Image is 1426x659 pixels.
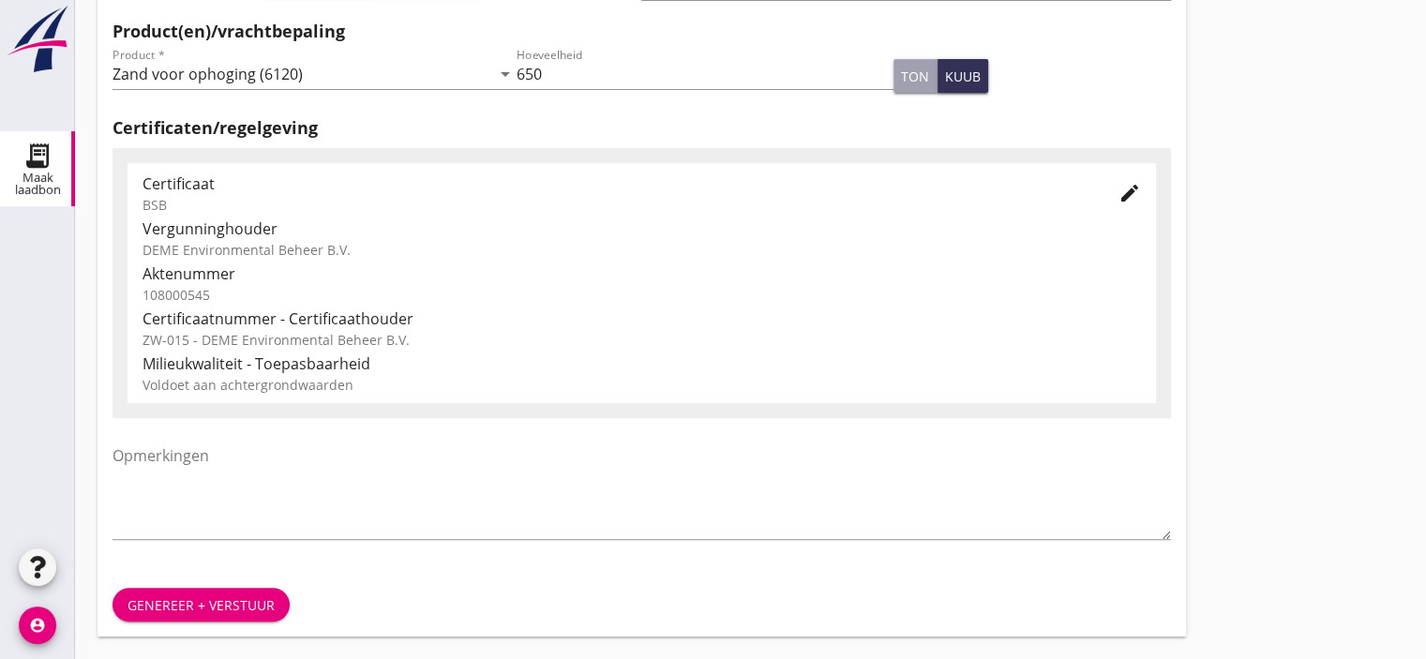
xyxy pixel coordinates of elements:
[113,59,490,89] input: Product *
[143,217,1141,240] div: Vergunninghouder
[901,67,929,86] div: ton
[143,172,1088,195] div: Certificaat
[938,59,988,93] button: kuub
[113,441,1171,539] textarea: Opmerkingen
[945,67,981,86] div: kuub
[143,375,1141,395] div: Voldoet aan achtergrondwaarden
[143,330,1141,350] div: ZW-015 - DEME Environmental Beheer B.V.
[113,115,1171,141] h2: Certificaten/regelgeving
[143,352,1141,375] div: Milieukwaliteit - Toepasbaarheid
[1118,182,1141,204] i: edit
[143,240,1141,260] div: DEME Environmental Beheer B.V.
[143,262,1141,285] div: Aktenummer
[113,19,1171,44] h2: Product(en)/vrachtbepaling
[143,195,1088,215] div: BSB
[19,607,56,644] i: account_circle
[494,63,517,85] i: arrow_drop_down
[893,59,938,93] button: ton
[4,5,71,74] img: logo-small.a267ee39.svg
[128,595,275,615] div: Genereer + verstuur
[143,307,1141,330] div: Certificaatnummer - Certificaathouder
[113,588,290,622] button: Genereer + verstuur
[517,59,894,89] input: Hoeveelheid
[143,285,1141,305] div: 108000545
